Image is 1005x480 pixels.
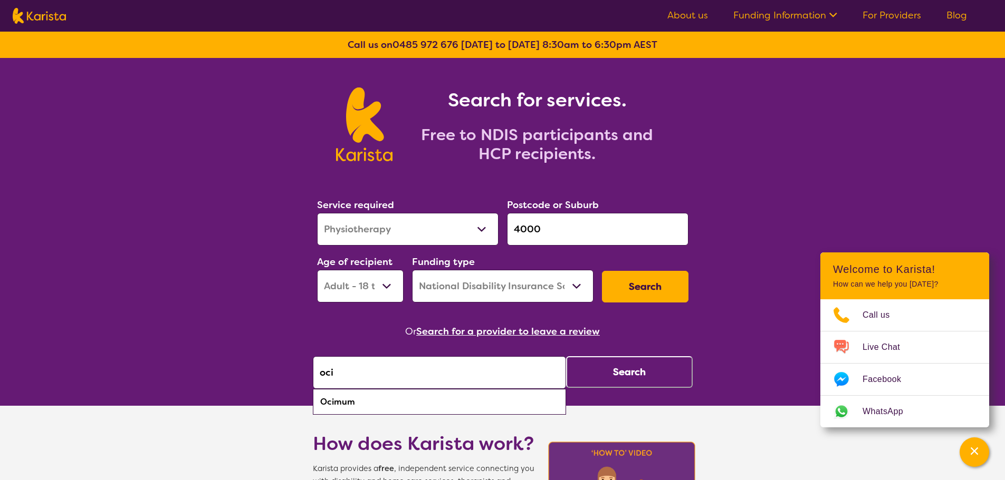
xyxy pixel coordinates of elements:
span: Live Chat [863,339,913,355]
b: Call us on [DATE] to [DATE] 8:30am to 6:30pm AEST [348,38,657,51]
button: Search [566,356,693,388]
button: Channel Menu [960,437,989,467]
a: Web link opens in a new tab. [820,396,989,427]
ul: Choose channel [820,299,989,427]
h2: Welcome to Karista! [833,263,977,276]
input: Type provider name here [313,356,566,389]
label: Service required [317,199,394,211]
a: For Providers [863,9,921,22]
h2: Free to NDIS participants and HCP recipients. [405,125,669,163]
a: Blog [946,9,967,22]
a: Funding Information [733,9,837,22]
label: Funding type [412,256,475,268]
span: Call us [863,307,903,323]
img: Karista logo [336,87,393,161]
input: Type [507,213,688,246]
label: Postcode or Suburb [507,199,599,211]
a: 0485 972 676 [393,38,458,51]
img: Karista logo [13,8,66,24]
span: Facebook [863,371,914,387]
a: About us [667,9,708,22]
div: Channel Menu [820,252,989,427]
button: Search for a provider to leave a review [416,324,600,339]
span: Or [405,324,416,339]
b: free [378,464,394,474]
label: Age of recipient [317,256,393,268]
p: How can we help you [DATE]? [833,280,977,289]
div: Ocimum [318,392,561,412]
span: WhatsApp [863,404,916,419]
h1: Search for services. [405,87,669,113]
button: Search [602,271,688,302]
h1: How does Karista work? [313,431,534,456]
